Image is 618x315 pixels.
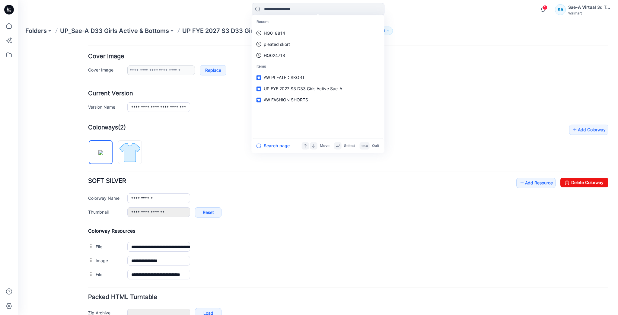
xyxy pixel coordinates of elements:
[70,186,590,192] h4: Colorway Resources
[70,166,103,173] label: Thumbnail
[177,165,203,175] a: Reset
[70,252,590,258] h4: Packed HTML Turntable
[264,41,290,47] p: pleated skort
[543,5,547,10] span: 1
[100,99,123,122] img: empty_style_icon.svg
[70,61,103,68] label: Version Name
[78,201,103,208] label: File
[70,48,590,54] h4: Current Version
[177,266,203,276] a: Load
[18,42,618,315] iframe: edit-style
[253,83,383,94] a: UP FYE 2027 S3 D33 Girls Active Sae-A
[25,27,47,35] a: Folders
[555,4,566,15] div: SA
[264,75,305,80] span: AW PLEATED SKORT
[78,215,103,221] label: Image
[70,81,100,89] strong: Colorways
[182,27,298,35] a: UP FYE 2027 S3 D33 Girls Active Sae-A
[264,30,285,36] p: HQ018814
[253,94,383,106] a: AW FASHION SHORTS
[78,229,103,235] label: File
[264,86,342,91] span: UP FYE 2027 S3 D33 Girls Active Sae-A
[568,4,610,11] div: Sae-A Virtual 3d Team
[253,27,383,39] a: HQ018814
[256,142,290,149] button: Search page
[253,39,383,50] a: pleated skort
[264,52,285,59] p: HQ024718
[100,81,108,89] span: (2)
[498,135,537,146] a: Add Resource
[70,152,103,159] label: Colorway Name
[542,135,590,145] a: Delete Colorway
[362,143,368,149] p: esc
[253,50,383,61] a: HQ024718
[320,143,330,149] p: Move
[80,108,85,113] img: eyJhbGciOiJIUzI1NiIsImtpZCI6IjAiLCJzbHQiOiJzZXMiLCJ0eXAiOiJKV1QifQ.eyJkYXRhIjp7InR5cGUiOiJzdG9yYW...
[264,97,308,103] span: AW FASHION SHORTS
[253,16,383,27] p: Recent
[60,27,169,35] a: UP_Sae-A D33 Girls Active & Bottoms
[253,72,383,83] a: AW PLEATED SKORT
[253,61,383,72] p: Items
[372,143,379,149] p: Quit
[344,143,355,149] p: Select
[551,82,590,93] a: Add Colorway
[568,11,610,15] div: Walmart
[70,267,103,274] label: Zip Archive
[70,135,108,142] span: SOFT SILVER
